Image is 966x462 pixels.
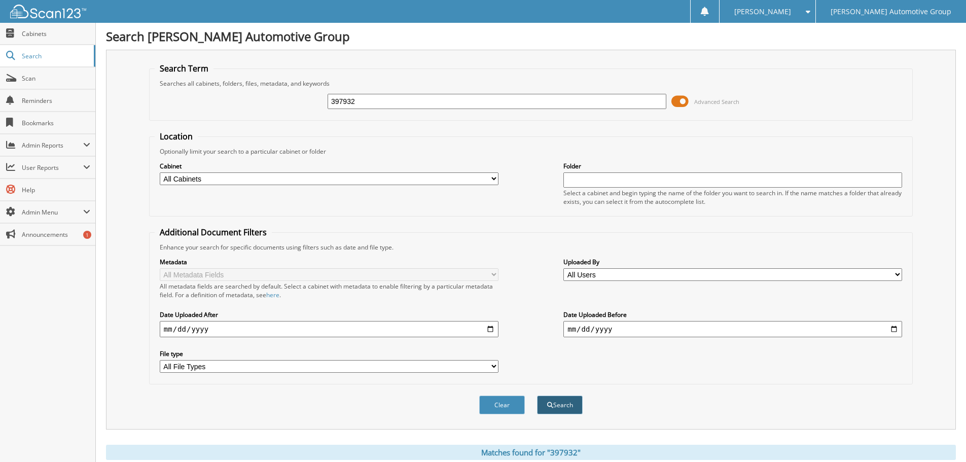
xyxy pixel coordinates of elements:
[155,227,272,238] legend: Additional Document Filters
[266,291,279,299] a: here
[106,28,956,45] h1: Search [PERSON_NAME] Automotive Group
[694,98,739,105] span: Advanced Search
[915,413,966,462] iframe: Chat Widget
[22,74,90,83] span: Scan
[563,258,902,266] label: Uploaded By
[160,321,498,337] input: start
[155,147,907,156] div: Optionally limit your search to a particular cabinet or folder
[155,63,213,74] legend: Search Term
[160,282,498,299] div: All metadata fields are searched by default. Select a cabinet with metadata to enable filtering b...
[563,162,902,170] label: Folder
[10,5,86,18] img: scan123-logo-white.svg
[22,29,90,38] span: Cabinets
[22,163,83,172] span: User Reports
[22,119,90,127] span: Bookmarks
[831,9,951,15] span: [PERSON_NAME] Automotive Group
[155,79,907,88] div: Searches all cabinets, folders, files, metadata, and keywords
[563,310,902,319] label: Date Uploaded Before
[479,396,525,414] button: Clear
[83,231,91,239] div: 1
[563,189,902,206] div: Select a cabinet and begin typing the name of the folder you want to search in. If the name match...
[22,52,89,60] span: Search
[160,162,498,170] label: Cabinet
[537,396,583,414] button: Search
[22,230,90,239] span: Announcements
[160,310,498,319] label: Date Uploaded After
[563,321,902,337] input: end
[734,9,791,15] span: [PERSON_NAME]
[22,208,83,217] span: Admin Menu
[22,141,83,150] span: Admin Reports
[160,349,498,358] label: File type
[22,96,90,105] span: Reminders
[155,131,198,142] legend: Location
[106,445,956,460] div: Matches found for "397932"
[160,258,498,266] label: Metadata
[22,186,90,194] span: Help
[155,243,907,252] div: Enhance your search for specific documents using filters such as date and file type.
